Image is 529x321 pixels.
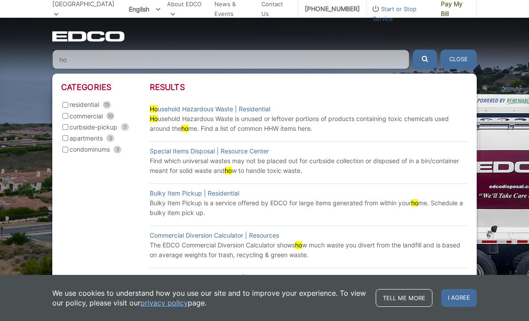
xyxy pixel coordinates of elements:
a: Commercial Diversion Calculator | Resources [150,231,279,240]
mark: Ho [150,105,158,113]
p: The EDCO Commercial Diversion Calculator shows w much waste you divert from the landfill and is b... [150,240,468,260]
p: usehold Hazardous Waste is unused or leftover portions of products containing toxic chemicals use... [150,114,468,133]
a: Residential Diversion Calculator | Resources [150,273,276,282]
mark: Ho [150,115,158,122]
span: I agree [441,289,477,307]
input: commercial 10 [62,113,68,119]
span: condominums [70,145,110,154]
input: condominums 3 [62,147,68,153]
h3: Results [150,82,468,92]
a: Tell me more [376,289,432,307]
button: Close [440,50,477,69]
p: We use cookies to understand how you use our site and to improve your experience. To view our pol... [52,288,367,308]
input: residential 15 [62,102,68,108]
mark: ho [411,199,418,207]
a: Special Items Disposal | Resource Center [150,146,269,156]
span: 15 [103,101,111,109]
p: Bulky Item Pickup is a service offered by EDCO for large items generated from within your me. Sch... [150,198,468,218]
input: Search [52,50,409,69]
mark: ho [225,167,232,174]
span: curbside-pickup [70,122,117,132]
span: apartments [70,133,103,143]
span: 10 [106,112,114,120]
a: Household Hazardous Waste | Residential [150,104,270,114]
button: Submit the search query. [413,50,437,69]
mark: ho [295,241,302,249]
span: residential [70,100,99,110]
span: commercial [70,111,103,121]
p: Find which universal wastes may not be placed out for curbside collection or disposed of in a bin... [150,156,468,176]
span: 7 [121,123,129,131]
span: English [122,2,167,16]
a: Bulky Item Pickup | Residential [150,188,239,198]
span: 3 [113,146,121,153]
a: privacy policy [140,298,188,308]
h3: Categories [61,82,150,92]
mark: ho [181,125,188,132]
a: EDCD logo. Return to the homepage. [52,31,126,42]
span: 3 [106,134,114,142]
input: curbside-pickup 7 [62,124,68,130]
input: apartments 3 [62,135,68,141]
